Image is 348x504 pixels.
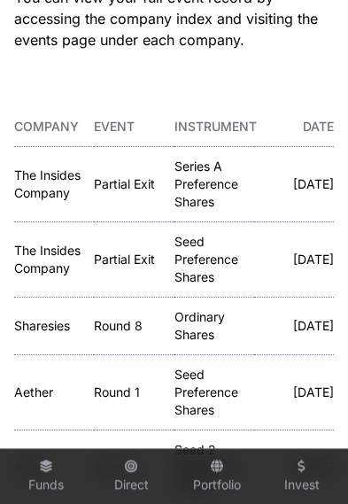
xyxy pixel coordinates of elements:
[254,251,334,268] p: [DATE]
[182,453,252,500] a: Portfolio
[174,233,254,286] p: Seed Preference Shares
[94,107,174,147] th: Event
[174,366,254,419] p: Seed Preference Shares
[259,419,348,504] iframe: Chat Widget
[174,107,254,147] th: Instrument
[254,175,334,193] p: [DATE]
[14,384,53,399] a: Aether
[254,384,334,401] p: [DATE]
[94,251,174,268] p: Partial Exit
[14,318,70,333] a: Sharesies
[94,384,174,401] p: Round 1
[174,308,254,344] p: Ordinary Shares
[254,317,334,335] p: [DATE]
[14,167,81,200] a: The Insides Company
[174,158,254,211] p: Series A Preference Shares
[96,453,166,500] a: Direct
[14,107,94,147] th: Company
[254,107,334,147] th: Date
[94,317,174,335] p: Round 8
[14,243,81,275] a: The Insides Company
[11,453,81,500] a: Funds
[174,441,254,494] p: Seed 2 Preference Shares
[94,175,174,193] p: Partial Exit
